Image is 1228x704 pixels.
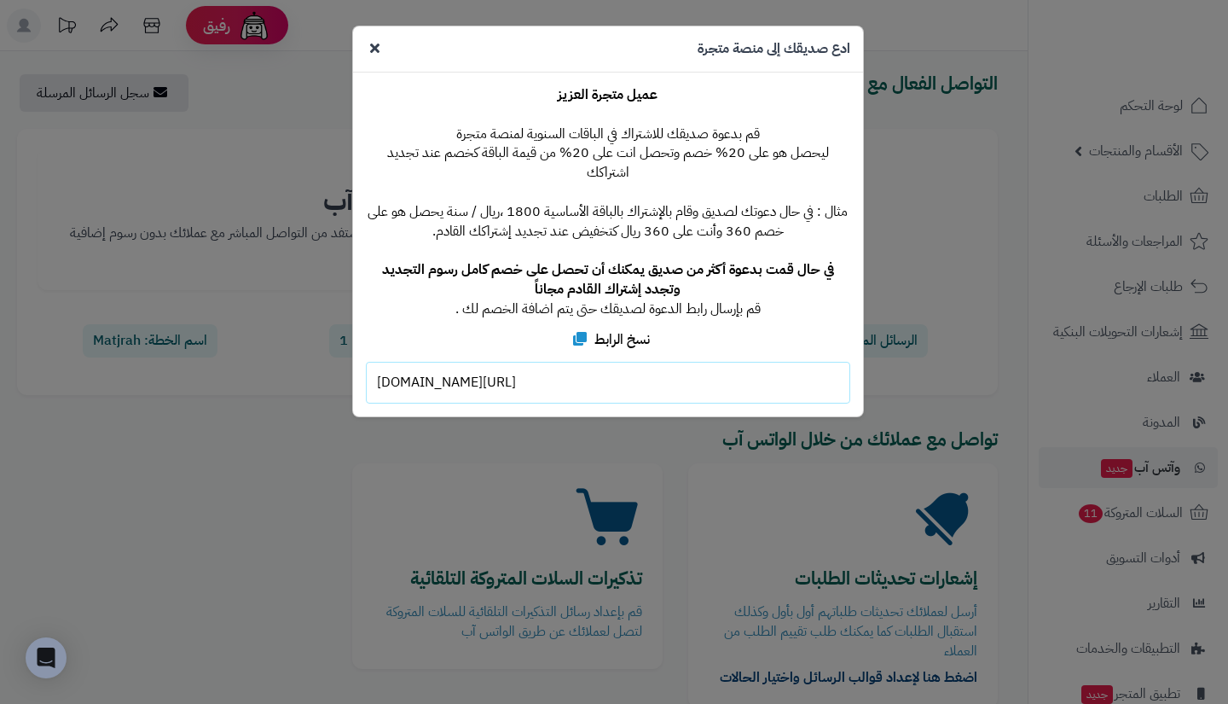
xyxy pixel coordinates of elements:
div: Open Intercom Messenger [26,637,67,678]
p: قم بدعوة صديقك للاشتراك في الباقات السنوية لمنصة متجرة ليحصل هو على 20% خصم وتحصل انت على 20% من ... [366,85,850,319]
b: في حال قمت بدعوة أكثر من صديق يمكنك أن تحصل على خصم كامل رسوم التجديد وتجدد إشتراك القادم مجاناً [382,259,834,300]
b: عميل متجرة العزيز [558,84,657,105]
div: [URL][DOMAIN_NAME] [366,362,850,404]
h4: ادع صديقك إلى منصة متجرة [698,39,850,59]
label: نسخ الرابط [565,326,650,358]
